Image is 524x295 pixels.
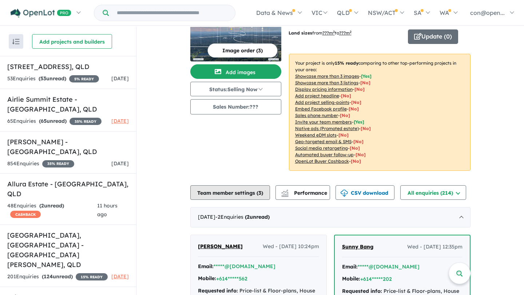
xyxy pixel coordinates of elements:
div: 201 Enquir ies [7,272,108,281]
span: con@open... [470,9,505,16]
span: [ Yes ] [361,73,372,79]
span: - 2 Enquir ies [215,214,270,220]
strong: ( unread) [39,118,67,124]
img: Willowbrook Estate - Greenbank [190,7,281,61]
span: Sunny Bang [342,243,373,250]
span: 3 [258,190,261,196]
div: 65 Enquir ies [7,117,102,126]
strong: ( unread) [245,214,270,220]
h5: Allura Estate - [GEOGRAPHIC_DATA] , QLD [7,179,129,199]
u: Showcase more than 3 images [295,73,359,79]
p: Your project is only comparing to other top-performing projects in your area: - - - - - - - - - -... [289,54,471,171]
h5: Airlie Summit Estate - [GEOGRAPHIC_DATA] , QLD [7,94,129,114]
button: All enquiries (214) [400,185,466,200]
span: [No] [351,158,361,164]
span: 5 % READY [69,75,99,82]
span: [PERSON_NAME] [198,243,243,250]
b: Land sizes [289,30,312,36]
span: to [335,30,352,36]
h5: [GEOGRAPHIC_DATA], [GEOGRAPHIC_DATA] - [GEOGRAPHIC_DATA][PERSON_NAME] , QLD [7,230,129,270]
img: Openlot PRO Logo White [11,9,71,18]
span: 15 % READY [76,273,108,280]
span: 11 hours ago [97,202,118,218]
span: [ No ] [354,86,365,92]
u: Geo-targeted email & SMS [295,139,352,144]
span: Performance [282,190,327,196]
span: [No] [353,139,364,144]
u: Display pricing information [295,86,353,92]
button: Performance [275,185,330,200]
input: Try estate name, suburb, builder or developer [110,5,234,21]
button: CSV download [336,185,394,200]
strong: Requested info: [198,287,238,294]
div: [DATE] [190,207,471,227]
strong: ( unread) [39,75,66,82]
span: [No] [350,145,360,151]
span: [ Yes ] [354,119,364,125]
span: 35 % READY [42,160,74,167]
button: Add projects and builders [32,34,112,49]
span: [DATE] [111,118,129,124]
span: 2 [41,202,44,209]
a: [PERSON_NAME] [198,242,243,251]
u: Add project selling-points [295,100,349,105]
span: [ No ] [360,80,370,85]
h5: [PERSON_NAME] - [GEOGRAPHIC_DATA] , QLD [7,137,129,157]
span: 124 [44,273,53,280]
span: [ No ] [340,113,350,118]
span: [DATE] [111,75,129,82]
sup: 2 [350,30,352,34]
img: line-chart.svg [281,190,288,194]
strong: ( unread) [39,202,64,209]
strong: Email: [342,263,358,270]
u: ???m [339,30,352,36]
b: 15 % ready [335,60,358,66]
span: [DATE] [111,273,129,280]
u: Embed Facebook profile [295,106,347,112]
span: Wed - [DATE] 12:35pm [407,243,463,251]
span: [ No ] [349,106,359,112]
strong: Mobile: [342,275,360,282]
div: 53 Enquir ies [7,74,99,83]
sup: 2 [333,30,335,34]
span: [DATE] [111,160,129,167]
button: Status:Selling Now [190,82,281,96]
span: [No] [338,132,349,138]
p: from [289,29,402,37]
h5: [STREET_ADDRESS] , QLD [7,62,129,72]
u: Showcase more than 3 listings [295,80,358,85]
strong: Mobile: [198,275,216,282]
span: CASHBACK [10,211,41,218]
u: Automated buyer follow-up [295,152,354,157]
span: [ No ] [351,100,361,105]
span: 53 [40,75,46,82]
img: bar-chart.svg [281,192,289,197]
a: Sunny Bang [342,243,373,251]
u: Add project headline [295,93,339,98]
button: Add images [190,64,281,79]
span: 35 % READY [70,118,102,125]
button: Image order (3) [207,43,278,58]
div: 854 Enquir ies [7,159,74,168]
u: Native ads (Promoted estate) [295,126,359,131]
u: Social media retargeting [295,145,348,151]
span: 65 [41,118,47,124]
span: 2 [247,214,250,220]
button: Team member settings (3) [190,185,270,200]
span: [No] [356,152,366,157]
u: ??? m [322,30,335,36]
strong: Email: [198,263,214,270]
u: Sales phone number [295,113,338,118]
u: Weekend eDM slots [295,132,337,138]
strong: Requested info: [342,288,382,294]
img: sort.svg [12,39,20,44]
button: Update (0) [408,29,458,44]
span: Wed - [DATE] 10:24pm [263,242,319,251]
div: 48 Enquir ies [7,202,97,219]
strong: ( unread) [42,273,73,280]
u: OpenLot Buyer Cashback [295,158,349,164]
span: [ No ] [341,93,351,98]
button: Sales Number:??? [190,99,281,114]
img: download icon [341,190,348,197]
